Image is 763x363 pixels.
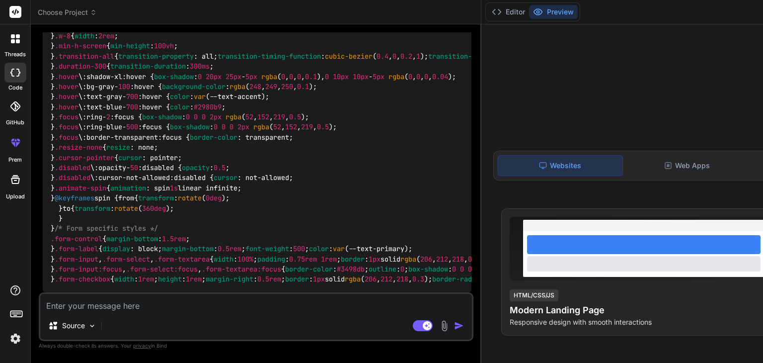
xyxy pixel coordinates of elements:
[170,183,178,192] span: 1s
[55,245,98,254] span: .form-label
[218,52,321,61] span: transition-timing-function
[341,255,365,264] span: border
[55,133,78,142] span: .focus
[257,275,281,284] span: 0.5rem
[400,52,412,61] span: 0.2
[420,255,432,264] span: 206
[55,194,94,203] span: @keyframes
[4,50,26,59] label: threads
[214,123,218,132] span: 0
[106,234,158,243] span: margin-bottom
[432,72,448,81] span: 0.04
[202,265,257,273] span: .form-textarea
[293,245,305,254] span: 500
[245,112,253,121] span: 52
[226,112,241,121] span: rgba
[313,275,325,284] span: 1px
[174,265,198,273] span: :focus
[529,5,578,19] button: Preview
[452,265,456,273] span: 0
[55,265,98,273] span: .form-input
[170,123,210,132] span: box-shadow
[126,102,138,111] span: 700
[488,5,529,19] button: Editor
[468,265,472,273] span: 0
[55,143,102,152] span: .resize-none
[369,255,381,264] span: 1px
[186,112,190,121] span: 0
[194,102,222,111] span: #2980b9
[301,123,313,132] span: 219
[118,153,142,162] span: cursor
[6,192,25,201] label: Upload
[126,123,138,132] span: 500
[218,245,241,254] span: 0.5rem
[55,52,114,61] span: .transition-all
[55,174,90,182] span: .disabled
[138,275,154,284] span: 1rem
[460,265,464,273] span: 0
[261,72,277,81] span: rgba
[337,265,365,273] span: #3498db
[114,204,138,213] span: rotate
[226,72,241,81] span: 25px
[142,112,182,121] span: box-shadow
[55,72,78,81] span: .hover
[305,72,317,81] span: 0.1
[75,31,94,40] span: width
[297,82,309,91] span: 0.1
[206,194,222,203] span: 0deg
[55,42,106,51] span: .min-h-screen
[133,343,151,349] span: privacy
[214,255,233,264] span: width
[229,123,233,132] span: 0
[257,265,281,273] span: :focus
[102,245,130,254] span: display
[625,155,749,176] div: Web Apps
[178,194,202,203] span: rotate
[55,112,78,121] span: .focus
[186,275,202,284] span: 1rem
[190,133,237,142] span: border-color
[214,174,237,182] span: cursor
[110,183,146,192] span: animation
[253,123,269,132] span: rgba
[273,112,285,121] span: 219
[396,275,408,284] span: 218
[118,194,134,203] span: from
[98,31,114,40] span: 2rem
[102,255,150,264] span: .form-select
[114,275,134,284] span: width
[257,112,269,121] span: 152
[206,72,222,81] span: 20px
[210,112,222,121] span: 2px
[138,194,174,203] span: transform
[408,265,448,273] span: box-shadow
[400,265,404,273] span: 0
[297,72,301,81] span: 0
[309,245,329,254] span: color
[408,72,412,81] span: 0
[289,255,317,264] span: 0.75rem
[412,275,424,284] span: 0.3
[55,255,98,264] span: .form-input
[333,245,345,254] span: var
[130,163,138,172] span: 50
[373,72,384,81] span: 5px
[381,275,392,284] span: 212
[154,72,194,81] span: box-shadow
[55,62,106,71] span: .duration-300
[154,255,210,264] span: .form-textarea
[55,224,158,233] span: /* Form specific styles */
[55,153,114,162] span: .cursor-pointer
[126,265,174,273] span: .form-select
[8,84,22,92] label: code
[162,245,214,254] span: margin-bottom
[158,275,182,284] span: height
[229,82,245,91] span: rgba
[325,52,373,61] span: cubic-bezier
[170,92,190,101] span: color
[510,289,558,301] div: HTML/CSS/JS
[88,322,96,330] img: Pick Models
[51,234,102,243] span: .form-control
